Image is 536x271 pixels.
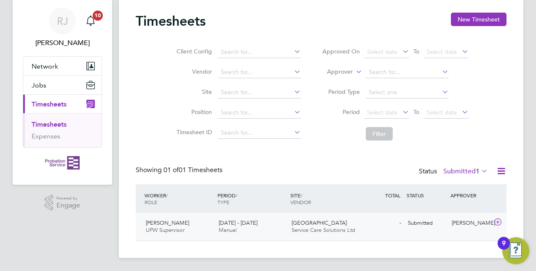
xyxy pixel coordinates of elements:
[219,219,257,226] span: [DATE] - [DATE]
[23,95,102,113] button: Timesheets
[426,48,457,56] span: Select date
[45,156,79,170] img: probationservice-logo-retina.png
[57,16,68,27] span: RJ
[502,237,529,264] button: Open Resource Center, 9 new notifications
[23,8,102,48] a: RJ[PERSON_NAME]
[56,195,80,202] span: Powered by
[174,108,212,116] label: Position
[136,13,206,29] h2: Timesheets
[322,88,360,96] label: Period Type
[174,128,212,136] label: Timesheet ID
[405,188,448,203] div: STATUS
[443,167,488,175] label: Submitted
[502,243,506,254] div: 9
[218,66,301,78] input: Search for...
[142,188,215,210] div: WORKER
[426,109,457,116] span: Select date
[82,8,99,35] a: 10
[217,199,229,205] span: TYPE
[215,188,288,210] div: PERIOD
[366,87,449,98] input: Select one
[23,57,102,75] button: Network
[411,46,422,57] span: To
[300,192,302,199] span: /
[93,11,103,21] span: 10
[32,62,58,70] span: Network
[366,66,449,78] input: Search for...
[45,195,80,211] a: Powered byEngage
[451,13,507,26] button: New Timesheet
[23,38,102,48] span: Roderick Jones
[23,113,102,147] div: Timesheets
[385,192,400,199] span: TOTAL
[145,199,157,205] span: ROLE
[174,88,212,96] label: Site
[56,202,80,209] span: Engage
[322,48,360,55] label: Approved On
[32,132,60,140] a: Expenses
[292,219,347,226] span: [GEOGRAPHIC_DATA]
[361,216,405,230] div: -
[322,108,360,116] label: Period
[367,48,397,56] span: Select date
[367,109,397,116] span: Select date
[292,226,355,234] span: Service Care Solutions Ltd
[411,106,422,117] span: To
[236,192,237,199] span: /
[166,192,168,199] span: /
[218,127,301,139] input: Search for...
[146,219,189,226] span: [PERSON_NAME]
[136,166,224,175] div: Showing
[32,100,67,108] span: Timesheets
[290,199,311,205] span: VENDOR
[146,226,185,234] span: UPW Supervisor
[218,107,301,119] input: Search for...
[174,48,212,55] label: Client Config
[219,226,237,234] span: Manual
[23,76,102,94] button: Jobs
[218,87,301,98] input: Search for...
[163,166,179,174] span: 01 of
[218,46,301,58] input: Search for...
[366,127,393,141] button: Filter
[32,120,67,128] a: Timesheets
[405,216,448,230] div: Submitted
[32,81,46,89] span: Jobs
[419,166,490,178] div: Status
[163,166,222,174] span: 01 Timesheets
[315,68,353,76] label: Approver
[448,188,492,203] div: APPROVER
[476,167,480,175] span: 1
[174,68,212,75] label: Vendor
[23,156,102,170] a: Go to home page
[448,216,492,230] div: [PERSON_NAME]
[288,188,361,210] div: SITE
